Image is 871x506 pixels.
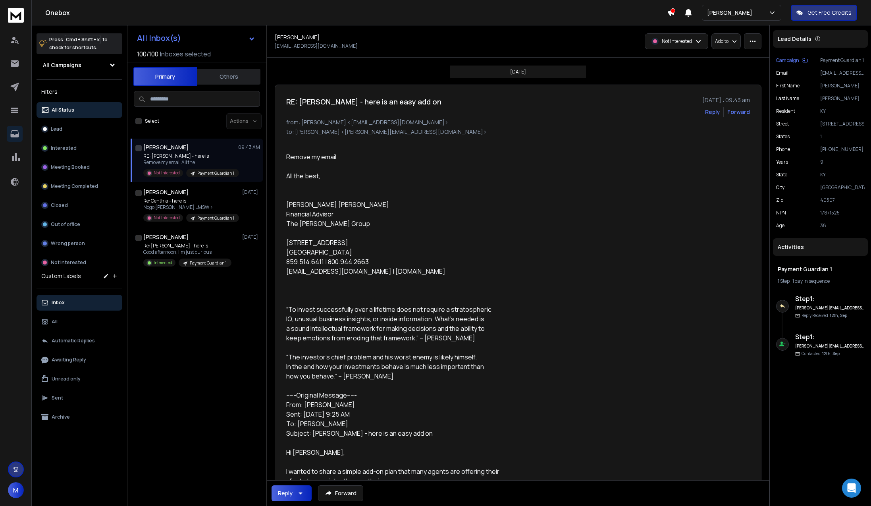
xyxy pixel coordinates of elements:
[154,170,180,176] p: Not Interested
[776,197,783,203] p: Zip
[778,35,811,43] p: Lead Details
[727,108,750,116] div: Forward
[51,126,62,132] p: Lead
[8,482,24,498] button: M
[820,222,865,229] p: 38
[197,170,234,176] p: Payment Guardian 1
[197,215,234,221] p: Payment Guardian 1
[137,49,158,59] span: 100 / 100
[776,159,788,165] p: Years
[37,102,122,118] button: All Status
[820,70,865,76] p: [EMAIL_ADDRESS][DOMAIN_NAME]
[37,333,122,349] button: Automatic Replies
[238,144,260,151] p: 09:43 AM
[143,243,231,249] p: Re: [PERSON_NAME] - here is
[795,294,865,303] h6: Step 1 :
[776,121,789,127] p: Street
[52,107,74,113] p: All Status
[776,210,786,216] p: NPN
[776,146,790,153] p: Phone
[242,189,260,195] p: [DATE]
[143,143,189,151] h1: [PERSON_NAME]
[830,313,847,318] span: 12th, Sep
[242,234,260,240] p: [DATE]
[154,260,172,266] p: Interested
[795,305,865,311] h6: [PERSON_NAME][EMAIL_ADDRESS][DOMAIN_NAME]
[702,96,750,104] p: [DATE] : 09:43 am
[37,216,122,232] button: Out of office
[802,351,840,357] p: Contacted
[778,278,863,284] div: |
[133,67,197,86] button: Primary
[137,34,181,42] h1: All Inbox(s)
[197,68,260,85] button: Others
[143,249,231,255] p: Good afternoon, I’m just curious
[286,118,750,126] p: from: [PERSON_NAME] <[EMAIL_ADDRESS][DOMAIN_NAME]>
[820,184,865,191] p: [GEOGRAPHIC_DATA]
[822,351,840,356] span: 12th, Sep
[37,57,122,73] button: All Campaigns
[52,299,65,306] p: Inbox
[795,332,865,342] h6: Step 1 :
[776,70,788,76] p: Email
[773,238,868,256] div: Activities
[37,371,122,387] button: Unread only
[65,35,101,44] span: Cmd + Shift + k
[52,319,58,325] p: All
[51,240,85,247] p: Wrong person
[8,8,24,23] img: logo
[776,83,800,89] p: First Name
[52,395,63,401] p: Sent
[715,38,728,44] p: Add to
[662,38,692,44] p: Not Interested
[820,133,865,140] p: 1
[143,198,239,204] p: Re: Centhia - here is
[52,338,95,344] p: Automatic Replies
[51,221,80,228] p: Out of office
[160,49,211,59] h3: Inboxes selected
[37,86,122,97] h3: Filters
[820,83,865,89] p: [PERSON_NAME]
[37,121,122,137] button: Lead
[820,197,865,203] p: 40507
[802,313,847,319] p: Reply Received
[792,278,830,284] span: 1 day in sequence
[52,357,86,363] p: Awaiting Reply
[776,222,784,229] p: Age
[143,153,239,159] p: RE: [PERSON_NAME] - here is
[776,133,790,140] p: States
[820,108,865,114] p: KY
[37,178,122,194] button: Meeting Completed
[820,172,865,178] p: KY
[37,159,122,175] button: Meeting Booked
[820,210,865,216] p: 17871525
[41,272,81,280] h3: Custom Labels
[37,352,122,368] button: Awaiting Reply
[145,118,159,124] label: Select
[51,183,98,189] p: Meeting Completed
[37,409,122,425] button: Archive
[286,96,441,107] h1: RE: [PERSON_NAME] - here is an easy add on
[45,8,667,17] h1: Onebox
[778,265,863,273] h1: Payment Guardian 1
[190,260,227,266] p: Payment Guardian 1
[318,485,363,501] button: Forward
[131,30,262,46] button: All Inbox(s)
[778,278,790,284] span: 1 Step
[776,172,787,178] p: State
[275,33,320,41] h1: [PERSON_NAME]
[51,145,77,151] p: Interested
[143,188,189,196] h1: [PERSON_NAME]
[776,57,808,64] button: Campaign
[791,5,857,21] button: Get Free Credits
[51,202,68,209] p: Closed
[275,43,358,49] p: [EMAIL_ADDRESS][DOMAIN_NAME]
[820,95,865,102] p: [PERSON_NAME]
[820,121,865,127] p: [STREET_ADDRESS]
[510,69,526,75] p: [DATE]
[37,236,122,251] button: Wrong person
[776,95,799,102] p: Last Name
[143,159,239,166] p: Remove my email All the
[49,36,108,52] p: Press to check for shortcuts.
